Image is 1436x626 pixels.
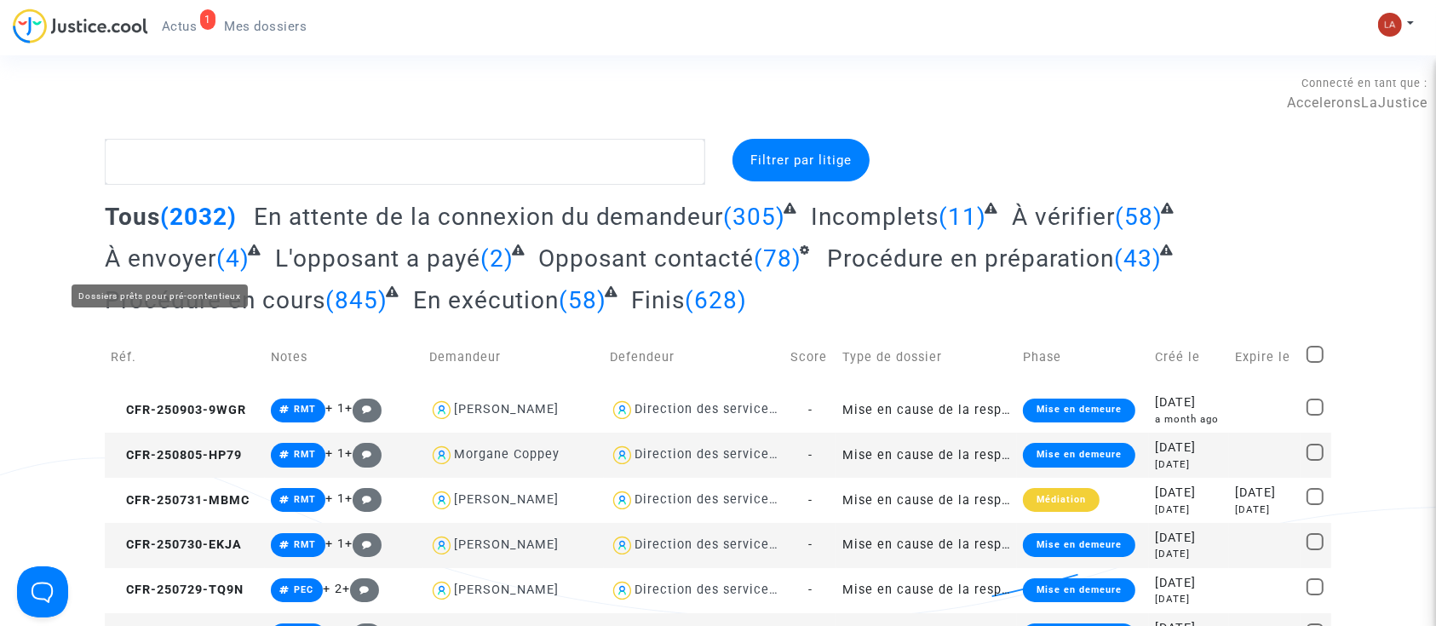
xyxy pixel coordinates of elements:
[836,327,1017,388] td: Type de dossier
[635,447,1107,462] div: Direction des services judiciaires du Ministère de la Justice - Bureau FIP4
[13,9,148,43] img: jc-logo.svg
[454,537,559,552] div: [PERSON_NAME]
[1155,529,1223,548] div: [DATE]
[635,537,1107,552] div: Direction des services judiciaires du Ministère de la Justice - Bureau FIP4
[610,488,635,513] img: icon-user.svg
[1023,533,1135,557] div: Mise en demeure
[111,403,246,417] span: CFR-250903-9WGR
[429,533,454,558] img: icon-user.svg
[454,447,560,462] div: Morgane Coppey
[784,327,836,388] td: Score
[808,493,813,508] span: -
[423,327,604,388] td: Demandeur
[325,401,345,416] span: + 1
[1023,488,1100,512] div: Médiation
[1235,484,1295,503] div: [DATE]
[345,446,382,461] span: +
[808,403,813,417] span: -
[836,388,1017,433] td: Mise en cause de la responsabilité de l'Etat pour lenteur excessive de la Justice (sans requête)
[1235,503,1295,517] div: [DATE]
[294,539,316,550] span: RMT
[111,537,242,552] span: CFR-250730-EKJA
[836,523,1017,568] td: Mise en cause de la responsabilité de l'Etat pour lenteur excessive de la Justice (sans requête)
[808,583,813,597] span: -
[429,398,454,422] img: icon-user.svg
[105,327,265,388] td: Réf.
[275,244,480,273] span: L'opposant a payé
[345,491,382,506] span: +
[325,537,345,551] span: + 1
[17,566,68,617] iframe: Help Scout Beacon - Open
[604,327,784,388] td: Defendeur
[148,14,211,39] a: 1Actus
[836,433,1017,478] td: Mise en cause de la responsabilité de l'Etat pour lenteur excessive de la Justice (sans requête)
[685,286,747,314] span: (628)
[1114,244,1162,273] span: (43)
[294,404,316,415] span: RMT
[1155,457,1223,472] div: [DATE]
[1155,574,1223,593] div: [DATE]
[808,448,813,462] span: -
[200,9,215,30] div: 1
[1301,77,1427,89] span: Connecté en tant que :
[1017,327,1149,388] td: Phase
[836,568,1017,613] td: Mise en cause de la responsabilité de l'Etat pour lenteur excessive de la Justice (sans requête)
[1115,203,1163,231] span: (58)
[429,578,454,603] img: icon-user.svg
[1023,443,1135,467] div: Mise en demeure
[836,478,1017,523] td: Mise en cause de la responsabilité de l'Etat pour lenteur excessive de la Justice (sans requête)
[294,584,313,595] span: PEC
[254,203,724,231] span: En attente de la connexion du demandeur
[1378,13,1402,37] img: 3f9b7d9779f7b0ffc2b90d026f0682a9
[105,203,160,231] span: Tous
[111,493,250,508] span: CFR-250731-MBMC
[294,494,316,505] span: RMT
[265,327,424,388] td: Notes
[538,244,754,273] span: Opposant contacté
[635,492,1107,507] div: Direction des services judiciaires du Ministère de la Justice - Bureau FIP4
[610,443,635,468] img: icon-user.svg
[294,449,316,460] span: RMT
[1155,439,1223,457] div: [DATE]
[325,286,388,314] span: (845)
[160,203,237,231] span: (2032)
[1012,203,1115,231] span: À vérifier
[808,537,813,552] span: -
[827,244,1114,273] span: Procédure en préparation
[345,401,382,416] span: +
[1155,412,1223,427] div: a month ago
[1229,327,1301,388] td: Expire le
[1023,578,1135,602] div: Mise en demeure
[1149,327,1229,388] td: Créé le
[631,286,685,314] span: Finis
[559,286,606,314] span: (58)
[454,492,559,507] div: [PERSON_NAME]
[635,402,1107,416] div: Direction des services judiciaires du Ministère de la Justice - Bureau FIP4
[323,582,342,596] span: + 2
[1155,503,1223,517] div: [DATE]
[610,578,635,603] img: icon-user.svg
[211,14,321,39] a: Mes dossiers
[325,491,345,506] span: + 1
[1155,547,1223,561] div: [DATE]
[480,244,514,273] span: (2)
[345,537,382,551] span: +
[111,448,242,462] span: CFR-250805-HP79
[635,583,1107,597] div: Direction des services judiciaires du Ministère de la Justice - Bureau FIP4
[754,244,801,273] span: (78)
[454,402,559,416] div: [PERSON_NAME]
[1155,592,1223,606] div: [DATE]
[750,152,852,168] span: Filtrer par litige
[610,533,635,558] img: icon-user.svg
[1023,399,1135,422] div: Mise en demeure
[342,582,379,596] span: +
[413,286,559,314] span: En exécution
[111,583,244,597] span: CFR-250729-TQ9N
[939,203,986,231] span: (11)
[105,286,325,314] span: Procédure en cours
[724,203,786,231] span: (305)
[1155,393,1223,412] div: [DATE]
[105,244,216,273] span: À envoyer
[454,583,559,597] div: [PERSON_NAME]
[325,446,345,461] span: + 1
